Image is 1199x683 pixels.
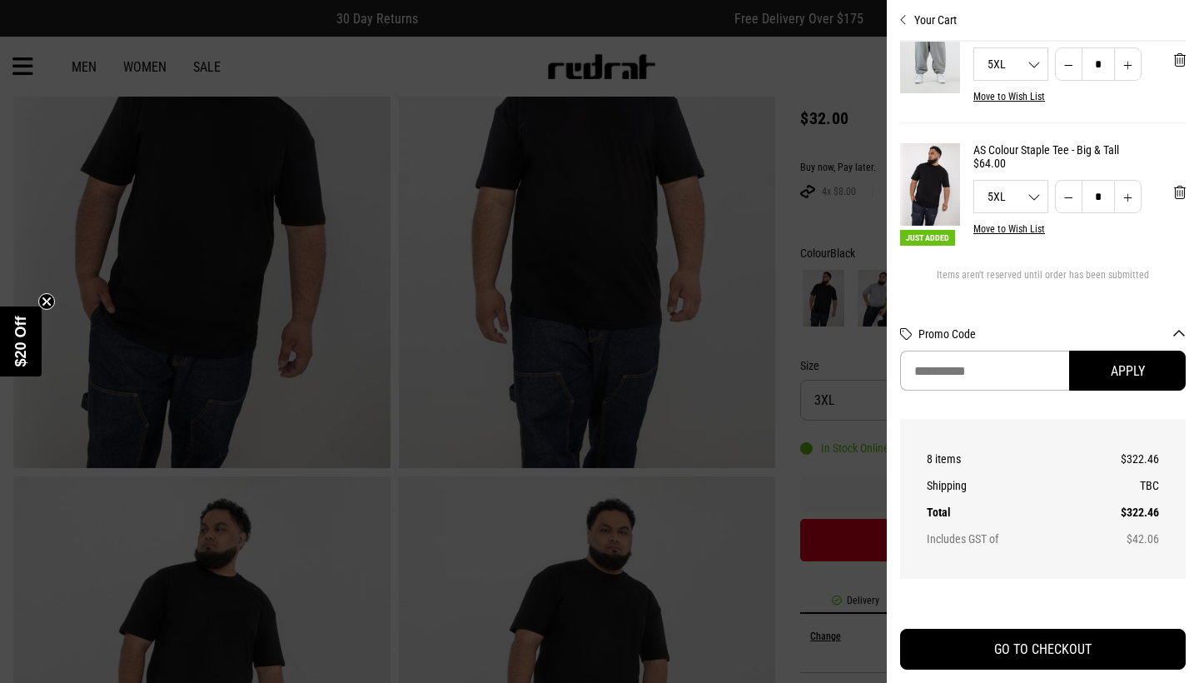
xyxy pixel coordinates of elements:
[973,91,1045,102] button: Move to Wish List
[973,157,1186,170] div: $64.00
[1078,472,1159,499] td: TBC
[974,58,1047,70] span: 5XL
[900,11,960,93] img: sans Ease Trackpants - Big & Tall
[1161,39,1199,81] button: 'Remove from cart
[973,223,1045,235] button: Move to Wish List
[1055,180,1082,213] button: Decrease quantity
[1082,47,1115,81] input: Quantity
[12,316,29,366] span: $20 Off
[900,269,1186,294] div: Items aren't reserved until order has been submitted
[1055,47,1082,81] button: Decrease quantity
[927,446,1078,472] th: 8 items
[900,230,955,246] span: Just Added
[900,143,960,226] img: AS Colour Staple Tee - Big & Tall
[1114,180,1142,213] button: Increase quantity
[927,472,1078,499] th: Shipping
[1161,172,1199,213] button: 'Remove from cart
[1078,526,1159,552] td: $42.06
[927,526,1078,552] th: Includes GST of
[1082,180,1115,213] input: Quantity
[927,499,1078,526] th: Total
[973,143,1186,157] a: AS Colour Staple Tee - Big & Tall
[38,293,55,310] button: Close teaser
[13,7,63,57] button: Open LiveChat chat widget
[1078,446,1159,472] td: $322.46
[900,599,1186,616] iframe: Customer reviews powered by Trustpilot
[900,351,1069,391] input: Promo Code
[900,629,1186,670] button: GO TO CHECKOUT
[918,327,1186,341] button: Promo Code
[1069,351,1186,391] button: Apply
[1078,499,1159,526] td: $322.46
[1114,47,1142,81] button: Increase quantity
[974,191,1047,202] span: 5XL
